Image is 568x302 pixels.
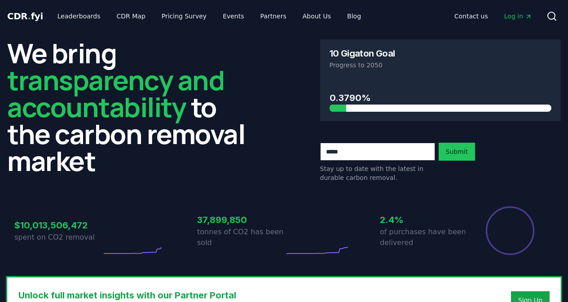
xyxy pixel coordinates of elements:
a: Leaderboards [50,8,108,24]
a: Pricing Survey [154,8,214,24]
a: Partners [253,8,294,24]
p: Stay up to date with the latest in durable carbon removal. [320,164,435,182]
div: Percentage of sales delivered [485,206,535,256]
h3: $10,013,506,472 [14,219,101,232]
a: About Us [295,8,338,24]
span: Log in [504,12,532,21]
h3: Unlock full market insights with our Partner Portal [18,289,409,302]
span: CDR fyi [7,11,43,22]
button: Submit [439,143,476,161]
h2: We bring to the carbon removal market [7,39,248,174]
p: of purchases have been delivered [380,227,467,248]
a: Log in [497,8,539,24]
a: CDR Map [110,8,153,24]
h3: 10 Gigaton Goal [330,49,395,58]
h3: 0.3790% [330,91,552,105]
h3: 37,899,850 [197,213,284,227]
p: Progress to 2050 [330,61,552,70]
a: Blog [340,8,368,24]
a: CDR.fyi [7,10,43,22]
a: Events [216,8,251,24]
span: transparency and accountability [7,61,224,125]
nav: Main [50,8,368,24]
h3: 2.4% [380,213,467,227]
a: Contact us [447,8,495,24]
p: spent on CO2 removal [14,232,101,243]
p: tonnes of CO2 has been sold [197,227,284,248]
span: . [28,11,31,22]
nav: Main [447,8,539,24]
